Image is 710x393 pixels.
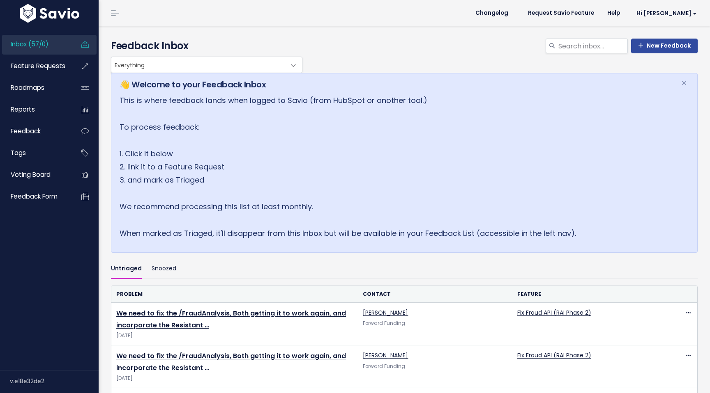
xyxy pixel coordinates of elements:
span: Roadmaps [11,83,44,92]
input: Search inbox... [558,39,628,53]
div: v.e18e32de2 [10,370,99,392]
span: Feedback form [11,192,58,201]
span: Hi [PERSON_NAME] [636,10,697,16]
span: Feedback [11,127,41,135]
a: Tags [2,144,68,162]
span: Feature Requests [11,62,65,70]
button: Close [673,73,695,93]
img: logo-white.9d6f32f41409.svg [18,4,81,23]
a: Snoozed [152,259,176,279]
a: Feedback [2,122,68,141]
a: [PERSON_NAME] [363,351,408,359]
a: Help [601,7,627,19]
a: Reports [2,100,68,119]
a: Hi [PERSON_NAME] [627,7,703,20]
span: Inbox (57/0) [11,40,48,48]
h4: Feedback Inbox [111,39,698,53]
span: [DATE] [116,374,353,383]
a: Untriaged [111,259,142,279]
span: Everything [111,57,302,73]
span: Everything [111,57,286,73]
a: Forward Funding [363,320,405,327]
h5: 👋 Welcome to your Feedback Inbox [120,78,671,91]
a: We need to fix the /FraudAnalysis, Both getting it to work again, and incorporate the Resistant … [116,351,346,372]
a: Fix Fraud API (RAI Phase 2) [517,308,591,317]
span: Changelog [475,10,508,16]
span: Reports [11,105,35,114]
a: Roadmaps [2,78,68,97]
a: Inbox (57/0) [2,35,68,54]
span: × [681,76,687,90]
th: Problem [111,286,358,303]
a: Request Savio Feature [521,7,601,19]
span: Tags [11,149,26,157]
a: Voting Board [2,165,68,184]
span: Voting Board [11,170,51,179]
th: Contact [358,286,512,303]
a: Feature Requests [2,57,68,75]
a: We need to fix the /FraudAnalysis, Both getting it to work again, and incorporate the Resistant … [116,308,346,330]
span: [DATE] [116,331,353,340]
ul: Filter feature requests [111,259,698,279]
a: [PERSON_NAME] [363,308,408,317]
a: Fix Fraud API (RAI Phase 2) [517,351,591,359]
p: This is where feedback lands when logged to Savio (from HubSpot or another tool.) To process feed... [120,94,671,240]
a: Forward Funding [363,363,405,370]
a: Feedback form [2,187,68,206]
a: New Feedback [631,39,698,53]
th: Feature [512,286,666,303]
